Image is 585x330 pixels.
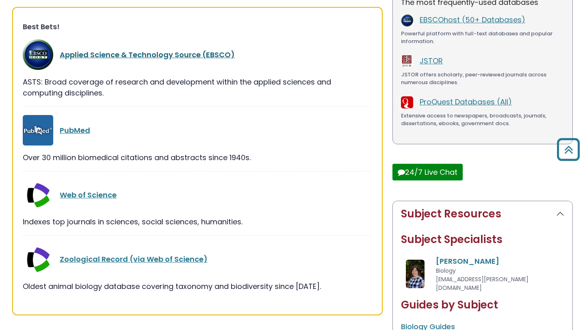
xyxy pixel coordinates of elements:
a: ProQuest Databases (All) [420,97,512,107]
h2: Guides by Subject [401,299,564,311]
div: Oldest animal biology database covering taxonomy and biodiversity since [DATE]. [23,281,372,292]
span: Biology [436,267,456,275]
h2: Subject Specialists [401,233,564,246]
img: Amanda Matthysse [406,260,425,288]
div: Over 30 million biomedical citations and abstracts since 1940s. [23,152,372,163]
a: Web of Science [60,190,117,200]
div: Extensive access to newspapers, broadcasts, journals, dissertations, ebooks, government docs. [401,112,564,128]
a: JSTOR [420,56,443,66]
a: Zoological Record (via Web of Science) [60,254,208,264]
a: Applied Science & Technology Source (EBSCO) [60,50,235,60]
button: 24/7 Live Chat [392,164,463,180]
button: Subject Resources [393,201,572,227]
a: Back to Top [554,142,583,157]
div: ASTS: Broad coverage of research and development within the applied sciences and computing discip... [23,76,372,98]
a: EBSCOhost (50+ Databases) [420,15,525,25]
div: Powerful platform with full-text databases and popular information. [401,30,564,46]
h3: Best Bets! [23,22,372,31]
a: PubMed [60,125,90,135]
span: [EMAIL_ADDRESS][PERSON_NAME][DOMAIN_NAME] [436,275,529,292]
div: Indexes top journals in sciences, social sciences, humanities. [23,216,372,227]
div: JSTOR offers scholarly, peer-reviewed journals across numerous disciplines. [401,71,564,87]
a: [PERSON_NAME] [436,256,499,266]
